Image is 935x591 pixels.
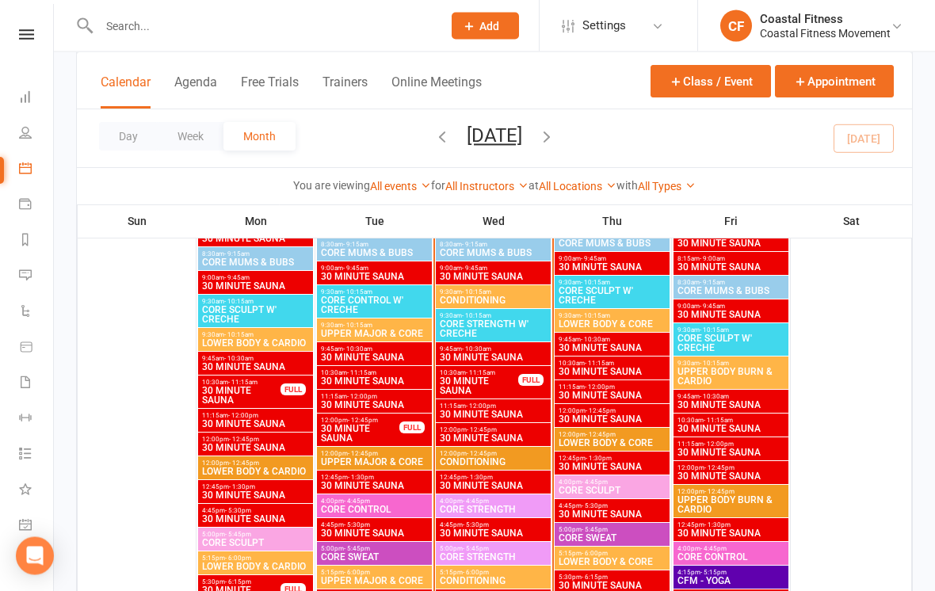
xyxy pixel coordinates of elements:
[201,508,310,515] span: 4:45pm
[677,425,785,434] span: 30 MINUTE SAUNA
[558,463,666,472] span: 30 MINUTE SAUNA
[320,529,429,539] span: 30 MINUTE SAUNA
[582,8,626,44] span: Settings
[320,353,429,363] span: 30 MINUTE SAUNA
[201,515,310,524] span: 30 MINUTE SAUNA
[704,465,735,472] span: - 12:45pm
[19,116,55,152] a: People
[320,377,429,387] span: 30 MINUTE SAUNA
[558,574,666,581] span: 5:30pm
[558,337,666,344] span: 9:45am
[463,522,489,529] span: - 5:30pm
[348,451,378,458] span: - 12:45pm
[320,394,429,401] span: 11:15am
[677,529,785,539] span: 30 MINUTE SAUNA
[439,249,548,258] span: CORE MUMS & BUBS
[558,280,666,287] span: 9:30am
[320,458,429,467] span: UPPER MAJOR & CORE
[558,256,666,263] span: 9:00am
[558,527,666,534] span: 5:00pm
[225,508,251,515] span: - 5:30pm
[462,265,487,273] span: - 9:45am
[320,265,429,273] span: 9:00am
[320,475,429,482] span: 12:45pm
[201,332,310,339] span: 9:30am
[320,289,429,296] span: 9:30am
[391,74,482,109] button: Online Meetings
[677,418,785,425] span: 10:30am
[99,122,158,151] button: Day
[677,360,785,368] span: 9:30am
[463,498,489,505] span: - 4:45pm
[320,296,429,315] span: CORE CONTROL W' CRECHE
[582,503,608,510] span: - 5:30pm
[581,280,610,287] span: - 10:15am
[343,265,368,273] span: - 9:45am
[700,546,727,553] span: - 4:45pm
[224,356,254,363] span: - 10:30am
[558,581,666,591] span: 30 MINUTE SAUNA
[581,256,606,263] span: - 9:45am
[320,370,429,377] span: 10:30am
[677,334,785,353] span: CORE SCULPT W' CRECHE
[616,179,638,192] strong: with
[677,496,785,515] span: UPPER BODY BURN & CARDIO
[320,401,429,410] span: 30 MINUTE SAUNA
[760,26,891,40] div: Coastal Fitness Movement
[677,287,785,296] span: CORE MUMS & BUBS
[19,509,55,544] a: General attendance kiosk mode
[791,204,912,238] th: Sat
[462,289,491,296] span: - 10:15am
[462,313,491,320] span: - 10:15am
[224,275,250,282] span: - 9:45am
[439,377,519,396] span: 30 MINUTE SAUNA
[343,322,372,330] span: - 10:15am
[439,546,548,553] span: 5:00pm
[677,546,785,553] span: 4:00pm
[558,360,666,368] span: 10:30am
[558,239,666,249] span: CORE MUMS & BUBS
[720,10,752,42] div: CF
[439,320,548,339] span: CORE STRENGTH W' CRECHE
[201,460,310,467] span: 12:00pm
[466,370,495,377] span: - 11:15am
[539,180,616,193] a: All Locations
[439,553,548,562] span: CORE STRENGTH
[344,522,370,529] span: - 5:30pm
[582,479,608,486] span: - 4:45pm
[201,555,310,562] span: 5:15pm
[467,451,497,458] span: - 12:45pm
[586,432,616,439] span: - 12:45pm
[677,489,785,496] span: 12:00pm
[347,394,377,401] span: - 12:00pm
[439,403,548,410] span: 11:15am
[439,570,548,577] span: 5:15pm
[467,124,522,147] button: [DATE]
[704,489,735,496] span: - 12:45pm
[201,258,310,268] span: CORE MUMS & BUBS
[677,239,785,249] span: 30 MINUTE SAUNA
[201,387,281,406] span: 30 MINUTE SAUNA
[651,65,771,97] button: Class / Event
[399,422,425,434] div: FULL
[700,394,729,401] span: - 10:30am
[320,522,429,529] span: 4:45pm
[224,332,254,339] span: - 10:15am
[558,408,666,415] span: 12:00pm
[558,391,666,401] span: 30 MINUTE SAUNA
[343,242,368,249] span: - 9:15am
[677,280,785,287] span: 8:30am
[201,437,310,444] span: 12:00pm
[439,498,548,505] span: 4:00pm
[320,330,429,339] span: UPPER MAJOR & CORE
[229,437,259,444] span: - 12:45pm
[586,408,616,415] span: - 12:45pm
[439,522,548,529] span: 4:45pm
[558,456,666,463] span: 12:45pm
[677,401,785,410] span: 30 MINUTE SAUNA
[94,15,431,37] input: Search...
[439,346,548,353] span: 9:45am
[201,339,310,349] span: LOWER BODY & CARDIO
[677,441,785,448] span: 11:15am
[320,553,429,562] span: CORE SWEAT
